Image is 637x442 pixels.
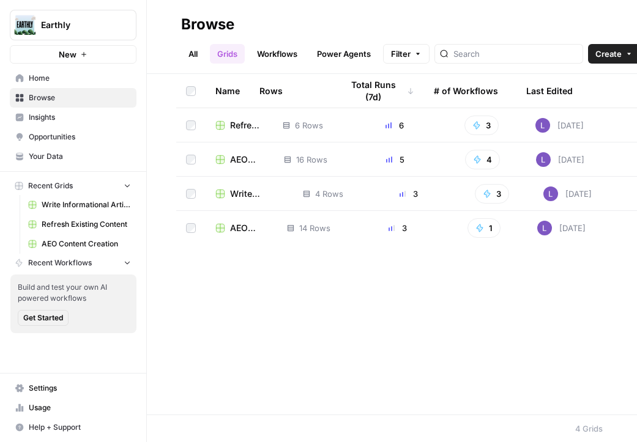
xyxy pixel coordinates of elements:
[23,234,136,254] a: AEO Content Creation
[230,153,264,166] span: AEO Content Creation
[10,108,136,127] a: Insights
[250,44,305,64] a: Workflows
[29,131,131,142] span: Opportunities
[537,221,552,235] img: rn7sh892ioif0lo51687sih9ndqw
[29,422,131,433] span: Help + Support
[536,152,551,167] img: rn7sh892ioif0lo51687sih9ndqw
[310,44,378,64] a: Power Agents
[10,254,136,272] button: Recent Workflows
[41,19,115,31] span: Earthly
[215,222,267,234] a: AEO Brand Mention Outreach
[210,44,245,64] a: Grids
[468,218,501,238] button: 1
[365,222,431,234] div: 3
[535,118,584,133] div: [DATE]
[10,68,136,88] a: Home
[42,219,131,230] span: Refresh Existing Content
[315,188,343,200] span: 4 Rows
[29,92,131,103] span: Browse
[230,119,263,131] span: Refresh Existing Content
[10,177,136,195] button: Recent Grids
[10,378,136,398] a: Settings
[295,119,323,131] span: 6 Rows
[378,188,441,200] div: 3
[42,199,131,210] span: Write Informational Article
[23,195,136,215] a: Write Informational Article
[29,383,131,394] span: Settings
[10,10,136,40] button: Workspace: Earthly
[537,221,586,235] div: [DATE]
[215,119,263,131] a: Refresh Existing Content
[299,222,330,234] span: 14 Rows
[18,310,69,326] button: Get Started
[215,153,264,166] a: AEO Content Creation
[10,45,136,64] button: New
[434,74,498,108] div: # of Workflows
[29,402,131,413] span: Usage
[595,48,622,60] span: Create
[10,147,136,166] a: Your Data
[181,15,234,34] div: Browse
[383,44,430,64] button: Filter
[10,127,136,147] a: Opportunities
[14,14,36,36] img: Earthly Logo
[230,222,267,234] span: AEO Brand Mention Outreach
[23,215,136,234] a: Refresh Existing Content
[342,74,414,108] div: Total Runs (7d)
[29,151,131,162] span: Your Data
[391,48,411,60] span: Filter
[475,184,509,204] button: 3
[465,150,500,169] button: 4
[362,153,430,166] div: 5
[215,188,283,200] a: Write Informational Article
[10,88,136,108] a: Browse
[18,282,129,304] span: Build and test your own AI powered workflows
[453,48,578,60] input: Search
[42,238,131,249] span: AEO Content Creation
[361,119,428,131] div: 6
[575,422,603,435] div: 4 Grids
[28,257,92,268] span: Recent Workflows
[23,312,63,323] span: Get Started
[536,152,584,167] div: [DATE]
[230,188,283,200] span: Write Informational Article
[543,186,592,201] div: [DATE]
[526,74,573,108] div: Last Edited
[59,48,76,61] span: New
[535,118,550,133] img: rn7sh892ioif0lo51687sih9ndqw
[10,398,136,418] a: Usage
[543,186,558,201] img: rn7sh892ioif0lo51687sih9ndqw
[464,116,499,135] button: 3
[10,418,136,437] button: Help + Support
[29,73,131,84] span: Home
[296,153,327,166] span: 16 Rows
[181,44,205,64] a: All
[29,112,131,123] span: Insights
[259,74,283,108] div: Rows
[28,180,73,191] span: Recent Grids
[215,74,240,108] div: Name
